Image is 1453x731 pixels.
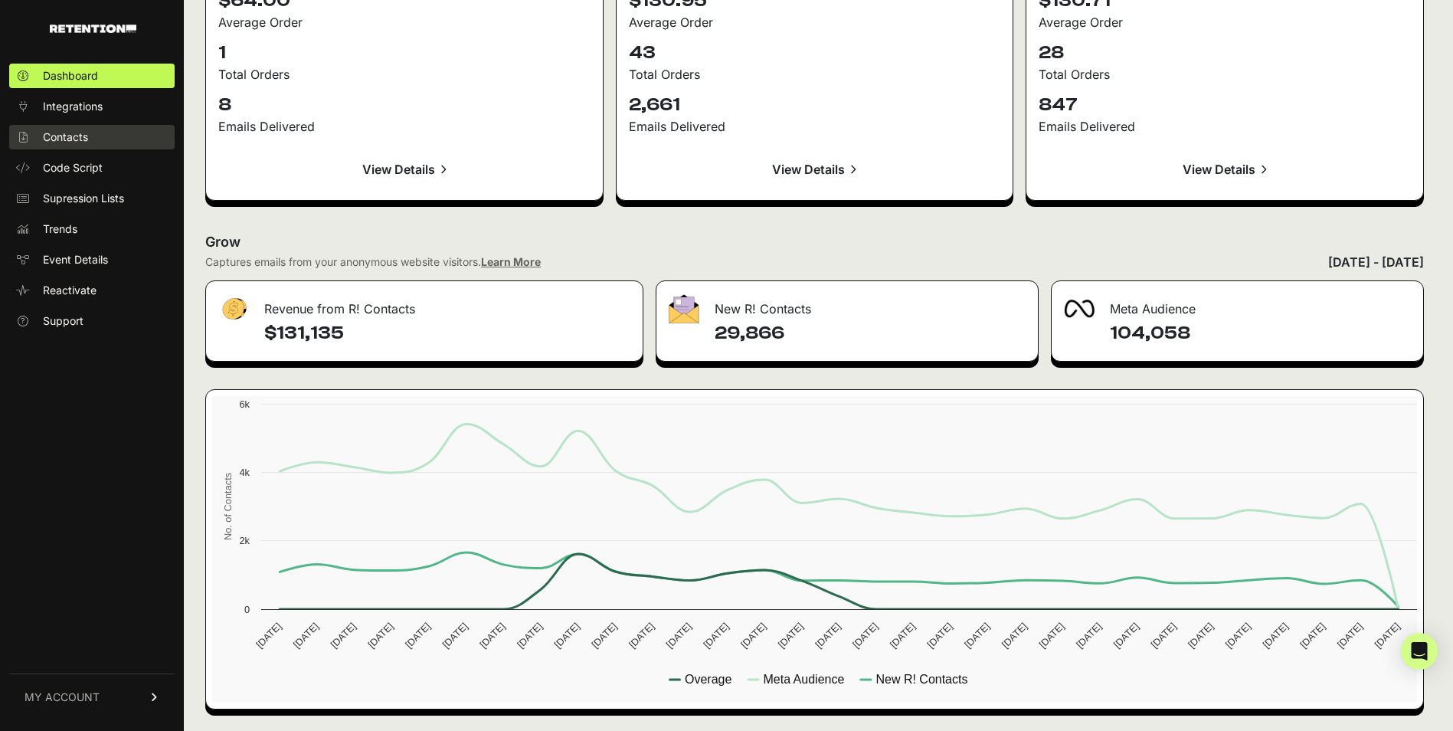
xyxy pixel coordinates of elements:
[1328,253,1424,271] div: [DATE] - [DATE]
[329,621,358,651] text: [DATE]
[888,621,918,651] text: [DATE]
[776,621,806,651] text: [DATE]
[629,117,1001,136] div: Emails Delivered
[9,94,175,119] a: Integrations
[244,604,250,615] text: 0
[403,621,433,651] text: [DATE]
[206,281,643,327] div: Revenue from R! Contacts
[1223,621,1253,651] text: [DATE]
[477,621,507,651] text: [DATE]
[254,621,283,651] text: [DATE]
[218,151,591,188] a: View Details
[9,217,175,241] a: Trends
[1064,300,1095,318] img: fa-meta-2f981b61bb99beabf952f7030308934f19ce035c18b003e963880cc3fabeebb7.png
[701,621,731,651] text: [DATE]
[715,321,1026,346] h4: 29,866
[1039,13,1411,31] div: Average Order
[9,278,175,303] a: Reactivate
[9,309,175,333] a: Support
[1148,621,1178,651] text: [DATE]
[669,294,699,323] img: fa-envelope-19ae18322b30453b285274b1b8af3d052b27d846a4fbe8435d1a52b978f639a2.png
[1039,41,1411,65] p: 28
[218,93,591,117] p: 8
[43,252,108,267] span: Event Details
[218,13,591,31] div: Average Order
[205,231,1424,253] h2: Grow
[1074,621,1104,651] text: [DATE]
[1111,621,1141,651] text: [DATE]
[738,621,768,651] text: [DATE]
[1036,621,1066,651] text: [DATE]
[218,65,591,84] div: Total Orders
[25,690,100,705] span: MY ACCOUNT
[9,64,175,88] a: Dashboard
[205,254,541,270] div: Captures emails from your anonymous website visitors.
[222,473,234,540] text: No. of Contacts
[365,621,395,651] text: [DATE]
[50,25,136,33] img: Retention.com
[218,117,591,136] div: Emails Delivered
[664,621,694,651] text: [DATE]
[1260,621,1290,651] text: [DATE]
[1039,117,1411,136] div: Emails Delivered
[1052,281,1423,327] div: Meta Audience
[629,65,1001,84] div: Total Orders
[1000,621,1029,651] text: [DATE]
[1110,321,1411,346] h4: 104,058
[1039,65,1411,84] div: Total Orders
[291,621,321,651] text: [DATE]
[1186,621,1216,651] text: [DATE]
[239,467,250,478] text: 4k
[218,294,249,324] img: fa-dollar-13500eef13a19c4ab2b9ed9ad552e47b0d9fc28b02b83b90ba0e00f96d6372e9.png
[924,621,954,651] text: [DATE]
[481,255,541,268] a: Learn More
[43,160,103,175] span: Code Script
[43,99,103,114] span: Integrations
[685,673,731,686] text: Overage
[589,621,619,651] text: [DATE]
[875,673,967,686] text: New R! Contacts
[239,398,250,410] text: 6k
[9,186,175,211] a: Supression Lists
[43,68,98,84] span: Dashboard
[850,621,880,651] text: [DATE]
[629,93,1001,117] p: 2,661
[43,283,97,298] span: Reactivate
[515,621,545,651] text: [DATE]
[1039,151,1411,188] a: View Details
[264,321,630,346] h4: $131,135
[763,673,844,686] text: Meta Audience
[813,621,843,651] text: [DATE]
[1401,633,1438,670] div: Open Intercom Messenger
[552,621,582,651] text: [DATE]
[239,535,250,546] text: 2k
[9,247,175,272] a: Event Details
[629,41,1001,65] p: 43
[962,621,992,651] text: [DATE]
[9,125,175,149] a: Contacts
[9,674,175,720] a: MY ACCOUNT
[1039,93,1411,117] p: 847
[629,151,1001,188] a: View Details
[43,313,83,329] span: Support
[627,621,656,651] text: [DATE]
[1335,621,1365,651] text: [DATE]
[656,281,1039,327] div: New R! Contacts
[43,221,77,237] span: Trends
[1373,621,1402,651] text: [DATE]
[1298,621,1327,651] text: [DATE]
[9,156,175,180] a: Code Script
[629,13,1001,31] div: Average Order
[43,191,124,206] span: Supression Lists
[218,41,591,65] p: 1
[43,129,88,145] span: Contacts
[440,621,470,651] text: [DATE]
